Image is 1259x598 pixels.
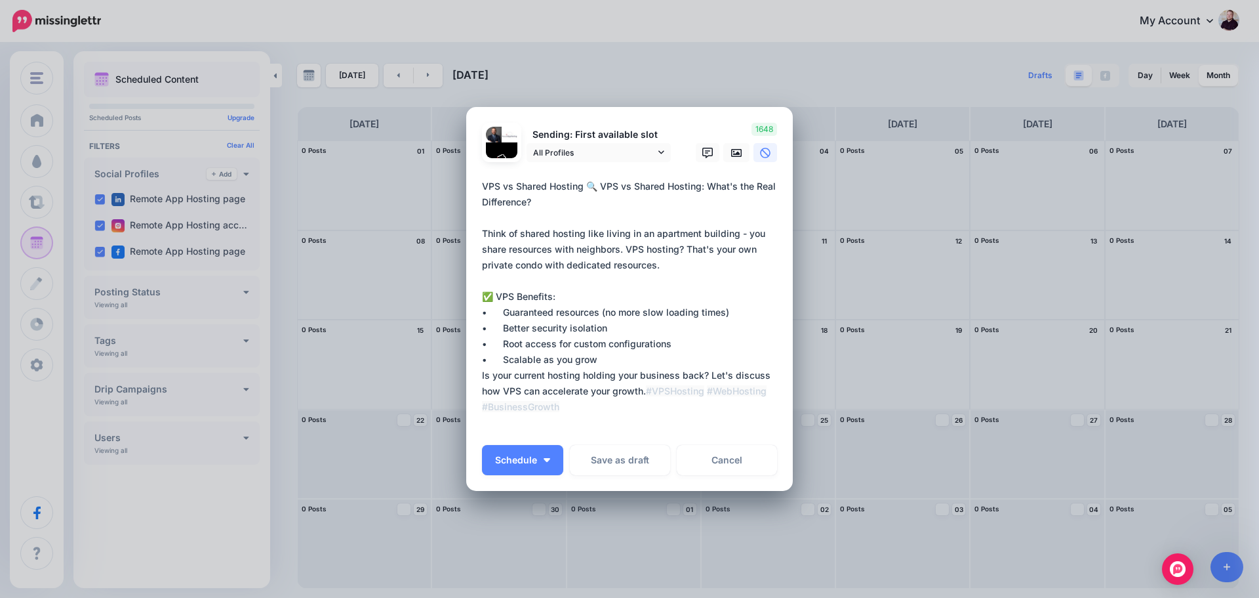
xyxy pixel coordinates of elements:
a: All Profiles [527,143,671,162]
p: Sending: First available slot [527,127,671,142]
div: Open Intercom Messenger [1162,553,1193,585]
span: All Profiles [533,146,655,160]
img: 452521409_7530292680408302_7322660749974523134_n-bsa153162.jpg [486,142,517,174]
span: Schedule [495,456,537,465]
a: Cancel [677,445,777,475]
button: Save as draft [570,445,670,475]
img: 455250960_511269091415715_5286560680505937098_n-bsa153157.jpg [502,127,517,142]
span: 1648 [751,123,777,136]
div: VPS vs Shared Hosting 🔍 VPS vs Shared Hosting: What's the Real Difference? Think of shared hostin... [482,179,784,431]
button: Schedule [482,445,563,475]
img: 1728938946820-82086.png [486,127,502,142]
img: arrow-down-white.png [544,458,550,462]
